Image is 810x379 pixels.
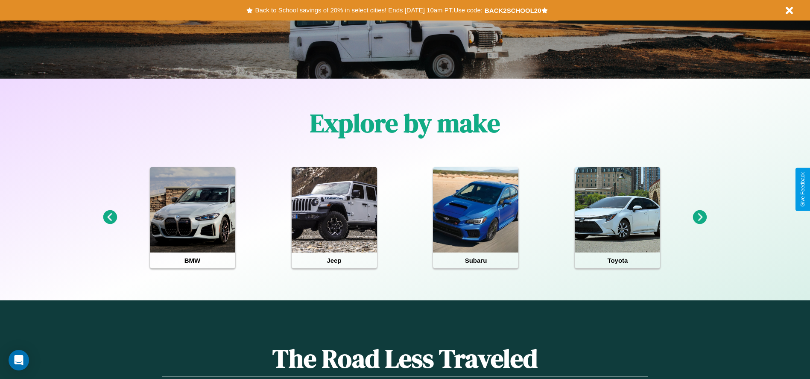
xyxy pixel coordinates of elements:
[575,253,660,268] h4: Toyota
[162,341,648,376] h1: The Road Less Traveled
[150,253,235,268] h4: BMW
[292,253,377,268] h4: Jeep
[800,172,806,207] div: Give Feedback
[9,350,29,370] div: Open Intercom Messenger
[310,106,500,141] h1: Explore by make
[433,253,518,268] h4: Subaru
[253,4,484,16] button: Back to School savings of 20% in select cities! Ends [DATE] 10am PT.Use code:
[485,7,541,14] b: BACK2SCHOOL20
